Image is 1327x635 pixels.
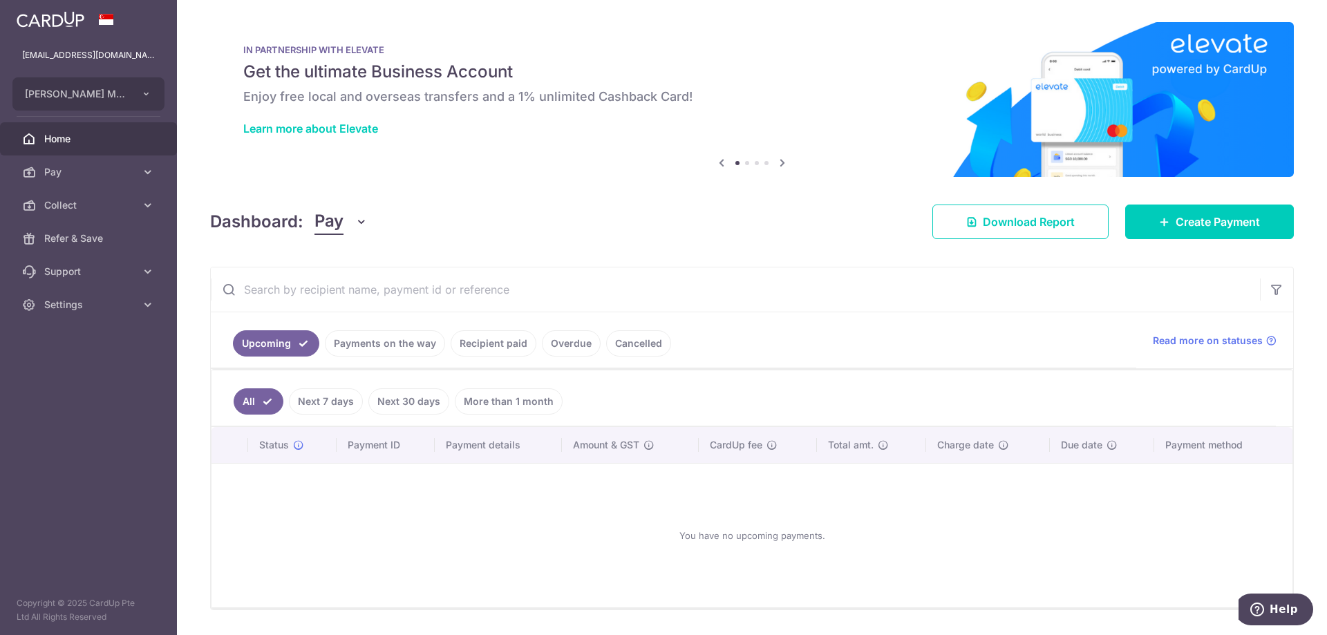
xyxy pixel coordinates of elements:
[542,330,601,357] a: Overdue
[44,265,135,278] span: Support
[337,427,435,463] th: Payment ID
[368,388,449,415] a: Next 30 days
[828,438,874,452] span: Total amt.
[1061,438,1102,452] span: Due date
[210,22,1294,177] img: Renovation banner
[289,388,363,415] a: Next 7 days
[1153,334,1263,348] span: Read more on statuses
[233,330,319,357] a: Upcoming
[44,231,135,245] span: Refer & Save
[25,87,127,101] span: [PERSON_NAME] MANAGEMENT CONSULTANCY (S) PTE. LTD.
[44,165,135,179] span: Pay
[259,438,289,452] span: Status
[210,209,303,234] h4: Dashboard:
[12,77,164,111] button: [PERSON_NAME] MANAGEMENT CONSULTANCY (S) PTE. LTD.
[243,122,378,135] a: Learn more about Elevate
[1239,594,1313,628] iframe: Opens a widget where you can find more information
[243,44,1261,55] p: IN PARTNERSHIP WITH ELEVATE
[937,438,994,452] span: Charge date
[932,205,1109,239] a: Download Report
[314,209,368,235] button: Pay
[455,388,563,415] a: More than 1 month
[44,132,135,146] span: Home
[22,48,155,62] p: [EMAIL_ADDRESS][DOMAIN_NAME]
[243,88,1261,105] h6: Enjoy free local and overseas transfers and a 1% unlimited Cashback Card!
[573,438,639,452] span: Amount & GST
[325,330,445,357] a: Payments on the way
[1176,214,1260,230] span: Create Payment
[710,438,762,452] span: CardUp fee
[228,475,1276,596] div: You have no upcoming payments.
[243,61,1261,83] h5: Get the ultimate Business Account
[44,198,135,212] span: Collect
[983,214,1075,230] span: Download Report
[1153,334,1277,348] a: Read more on statuses
[314,209,343,235] span: Pay
[1125,205,1294,239] a: Create Payment
[606,330,671,357] a: Cancelled
[211,267,1260,312] input: Search by recipient name, payment id or reference
[44,298,135,312] span: Settings
[17,11,84,28] img: CardUp
[234,388,283,415] a: All
[435,427,562,463] th: Payment details
[451,330,536,357] a: Recipient paid
[1154,427,1292,463] th: Payment method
